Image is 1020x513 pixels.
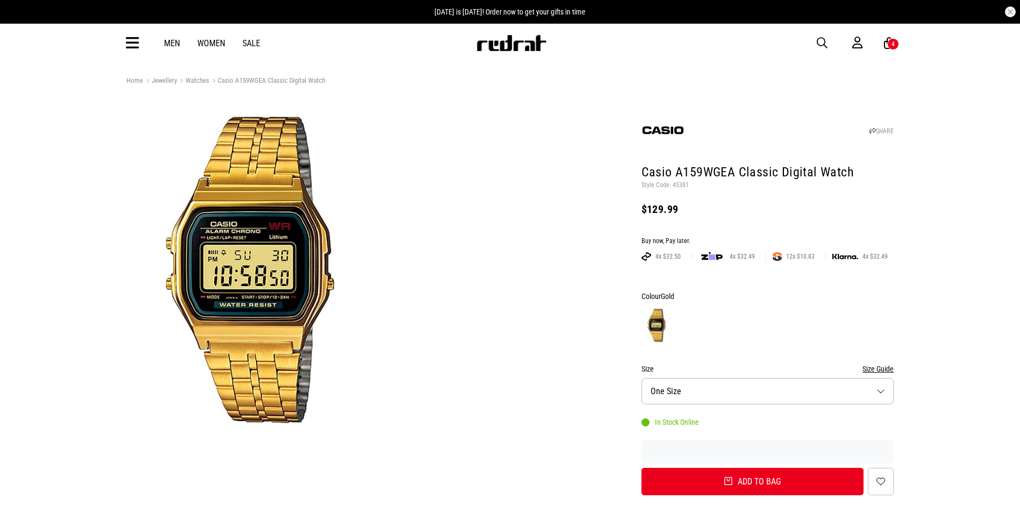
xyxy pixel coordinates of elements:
[884,38,894,49] a: 4
[641,164,894,181] h1: Casio A159WGEA Classic Digital Watch
[773,252,782,261] img: SPLITPAY
[641,468,864,495] button: Add to bag
[164,38,180,48] a: Men
[641,181,894,190] p: Style Code: 45381
[869,127,894,135] a: SHARE
[641,418,699,426] div: In Stock Online
[641,109,684,152] img: Casio
[891,40,895,48] div: 4
[641,237,894,246] div: Buy now, Pay later.
[209,76,325,87] a: Casio A159WGEA Classic Digital Watch
[641,362,894,375] div: Size
[434,8,586,16] span: [DATE] is [DATE]! Order now to get your gifts in time
[725,252,759,261] span: 4x $32.49
[643,307,670,344] img: Gold
[701,251,723,262] img: zip
[197,38,225,48] a: Women
[651,386,681,396] span: One Size
[641,252,651,261] img: AFTERPAY
[651,252,685,261] span: 4x $32.50
[862,362,894,375] button: Size Guide
[641,378,894,404] button: One Size
[126,99,373,440] img: Casio A159wgea Classic Digital Watch in Gold
[641,446,894,457] iframe: Customer reviews powered by Trustpilot
[476,35,547,51] img: Redrat logo
[782,252,819,261] span: 12x $10.83
[242,38,260,48] a: Sale
[143,76,177,87] a: Jewellery
[641,290,894,303] div: Colour
[126,76,143,84] a: Home
[858,252,892,261] span: 4x $32.49
[641,203,894,216] div: $129.99
[661,292,674,301] span: Gold
[177,76,209,87] a: Watches
[832,254,858,260] img: KLARNA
